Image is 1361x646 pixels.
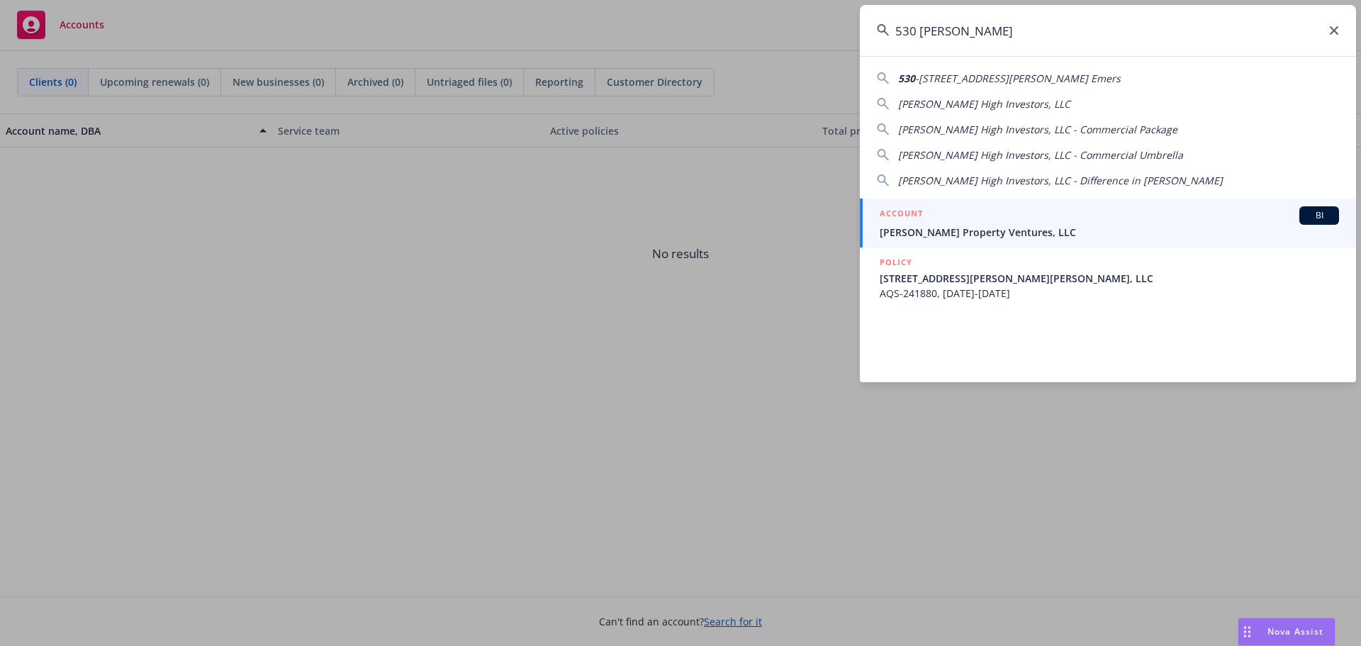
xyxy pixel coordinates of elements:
span: Nova Assist [1267,625,1323,637]
a: POLICY[STREET_ADDRESS][PERSON_NAME][PERSON_NAME], LLCAQS-241880, [DATE]-[DATE] [860,247,1356,308]
span: [PERSON_NAME] High Investors, LLC - Difference in [PERSON_NAME] [898,174,1223,187]
h5: POLICY [880,255,912,269]
span: [PERSON_NAME] Property Ventures, LLC [880,225,1339,240]
span: [PERSON_NAME] High Investors, LLC - Commercial Umbrella [898,148,1183,162]
span: [PERSON_NAME] High Investors, LLC [898,97,1070,111]
div: Drag to move [1238,618,1256,645]
input: Search... [860,5,1356,56]
span: BI [1305,209,1333,222]
button: Nova Assist [1238,618,1335,646]
span: AQS-241880, [DATE]-[DATE] [880,286,1339,301]
span: -[STREET_ADDRESS][PERSON_NAME] Emers [915,72,1121,85]
span: [PERSON_NAME] High Investors, LLC - Commercial Package [898,123,1177,136]
h5: ACCOUNT [880,206,923,223]
a: ACCOUNTBI[PERSON_NAME] Property Ventures, LLC [860,199,1356,247]
span: 530 [898,72,915,85]
span: [STREET_ADDRESS][PERSON_NAME][PERSON_NAME], LLC [880,271,1339,286]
